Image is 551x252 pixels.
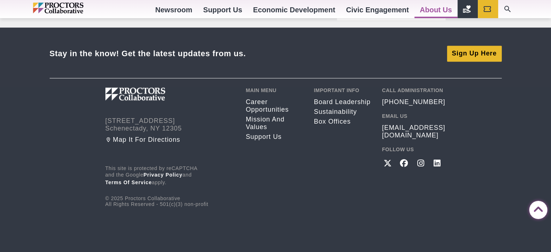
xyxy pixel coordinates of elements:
[314,98,371,106] a: Board Leadership
[143,172,183,178] a: Privacy Policy
[314,87,371,93] h2: Important Info
[529,201,544,216] a: Back to Top
[105,165,235,186] p: This site is protected by reCAPTCHA and the Google and apply.
[314,118,371,125] a: Box Offices
[50,49,246,58] div: Stay in the know! Get the latest updates from us.
[105,87,203,100] img: Proctors logo
[105,117,235,132] address: [STREET_ADDRESS] Schenectady, NY 12305
[314,108,371,116] a: Sustainability
[246,87,303,93] h2: Main Menu
[105,165,235,207] div: © 2025 Proctors Collaborative All Rights Reserved - 501(c)(3) non-profit
[382,124,446,139] a: [EMAIL_ADDRESS][DOMAIN_NAME]
[447,46,502,62] a: Sign Up Here
[382,146,446,152] h2: Follow Us
[33,3,114,13] img: Proctors logo
[246,133,303,141] a: Support Us
[246,116,303,131] a: Mission and Values
[382,98,445,106] a: [PHONE_NUMBER]
[382,87,446,93] h2: Call Administration
[105,179,152,185] a: Terms of Service
[105,136,235,144] a: Map it for directions
[382,113,446,119] h2: Email Us
[246,98,303,113] a: Career opportunities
